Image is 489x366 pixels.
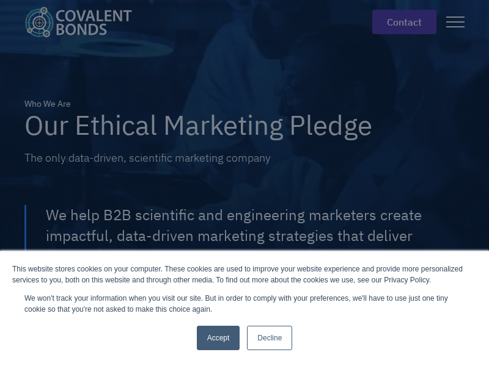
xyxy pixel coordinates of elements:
[24,98,71,110] div: Who We Are
[24,110,372,140] h1: Our Ethical Marketing Pledge
[24,7,142,37] a: home
[197,326,240,350] a: Accept
[247,326,292,350] a: Decline
[12,264,477,285] div: This website stores cookies on your computer. These cookies are used to improve your website expe...
[372,10,436,34] a: contact
[24,293,465,315] p: We won't track your information when you visit our site. But in order to comply with your prefere...
[24,149,271,166] div: The only data-driven, scientific marketing company
[24,7,132,37] img: Covalent Bonds White / Teal Logo
[46,205,465,267] div: We help B2B scientific and engineering marketers create impactful, data-driven marketing strategi...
